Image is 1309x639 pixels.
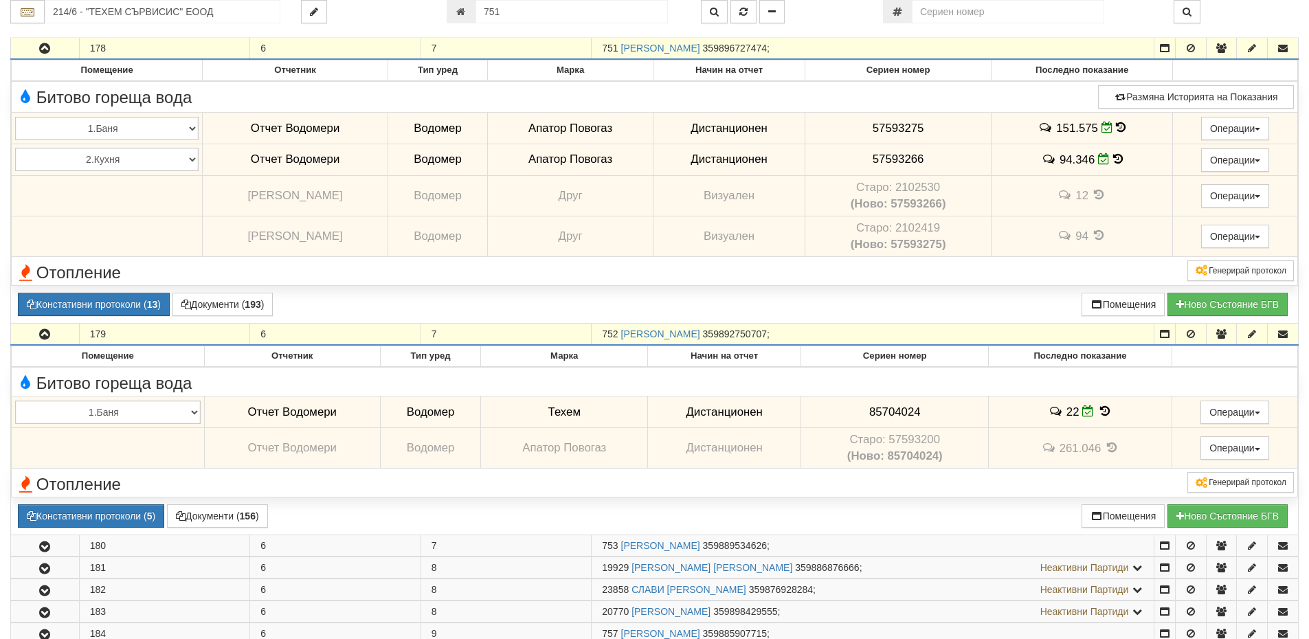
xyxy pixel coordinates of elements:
[1058,229,1075,242] span: История на забележките
[488,113,653,144] td: Апатор Повогаз
[749,584,813,595] span: 359876928284
[250,38,421,60] td: 6
[621,628,700,639] a: [PERSON_NAME]
[1187,472,1294,493] button: Генерирай протокол
[621,540,700,551] a: [PERSON_NAME]
[251,122,339,135] span: Отчет Водомери
[851,197,946,210] b: (Ново: 57593266)
[481,428,648,469] td: Апатор Повогаз
[388,216,488,256] td: Водомер
[251,153,339,166] span: Отчет Водомери
[1167,293,1288,316] button: Новo Състояние БГВ
[631,606,711,617] a: [PERSON_NAME]
[592,579,1154,601] td: ;
[713,606,777,617] span: 359898429555
[795,562,859,573] span: 359886876666
[79,324,250,346] td: 179
[703,540,767,551] span: 359889534626
[1040,584,1129,595] span: Неактивни Партиди
[602,328,618,339] span: Партида №
[653,113,805,144] td: Дистанционен
[869,405,921,418] span: 85704024
[1082,405,1094,417] i: Редакция Отчет към 01/08/2025
[648,396,801,428] td: Дистанционен
[250,535,421,557] td: 6
[250,324,421,346] td: 6
[592,601,1154,623] td: ;
[592,535,1154,557] td: ;
[1201,117,1270,140] button: Операции
[1038,121,1056,134] span: История на забележките
[432,628,437,639] span: 9
[1092,188,1107,201] span: История на показанията
[1113,153,1123,166] span: История на показанията
[79,38,250,60] td: 178
[592,557,1154,579] td: ;
[380,428,481,469] td: Водомер
[703,328,767,339] span: 359892750707
[1060,441,1101,454] span: 261.046
[488,216,653,256] td: Друг
[703,43,767,54] span: 359896727474
[388,60,488,81] th: Тип уред
[1082,504,1165,528] button: Помещения
[204,346,380,367] th: Отчетник
[653,175,805,216] td: Визуален
[18,504,164,528] button: Констативни протоколи (5)
[432,540,437,551] span: 7
[851,238,946,251] b: (Ново: 57593275)
[240,511,256,522] b: 156
[481,396,648,428] td: Техем
[245,299,260,310] b: 193
[1101,122,1113,133] i: Редакция Отчет към 01/08/2025
[1104,441,1119,454] span: История на показанията
[602,628,618,639] span: Партида №
[703,628,767,639] span: 359885907715
[15,374,192,392] span: Битово гореща вода
[488,60,653,81] th: Марка
[79,557,250,579] td: 181
[1097,405,1112,418] span: История на показанията
[847,449,943,462] b: (Ново: 85704024)
[602,540,618,551] span: Партида №
[488,175,653,216] td: Друг
[1040,562,1129,573] span: Неактивни Партиди
[1066,405,1079,418] span: 22
[1075,229,1088,243] span: 94
[167,504,268,528] button: Документи (156)
[432,584,437,595] span: 8
[250,557,421,579] td: 6
[147,511,153,522] b: 5
[15,475,121,493] span: Отопление
[653,216,805,256] td: Визуален
[602,584,629,595] span: Партида №
[1201,225,1270,248] button: Операции
[1098,85,1294,109] button: Размяна Историята на Показания
[873,122,924,135] span: 57593275
[1200,401,1269,424] button: Операции
[432,562,437,573] span: 8
[621,43,700,54] a: [PERSON_NAME]
[388,144,488,175] td: Водомер
[18,293,170,316] button: Констативни протоколи (13)
[488,144,653,175] td: Апатор Повогаз
[481,346,648,367] th: Марка
[1040,606,1129,617] span: Неактивни Партиди
[805,216,992,256] td: Устройство със сериен номер 2102419 беше подменено от устройство със сериен номер 57593275
[248,229,343,243] span: [PERSON_NAME]
[15,264,121,282] span: Отопление
[1049,405,1066,418] span: История на забележките
[805,175,992,216] td: Устройство със сериен номер 2102530 беше подменено от устройство със сериен номер 57593266
[1060,153,1095,166] span: 94.346
[388,113,488,144] td: Водомер
[250,579,421,601] td: 6
[989,346,1172,367] th: Последно показание
[648,346,801,367] th: Начин на отчет
[602,562,629,573] span: Партида №
[1201,184,1270,208] button: Операции
[1167,504,1288,528] button: Новo Състояние БГВ
[12,346,205,367] th: Помещение
[1187,260,1294,281] button: Генерирай протокол
[592,324,1154,346] td: ;
[432,328,437,339] span: 7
